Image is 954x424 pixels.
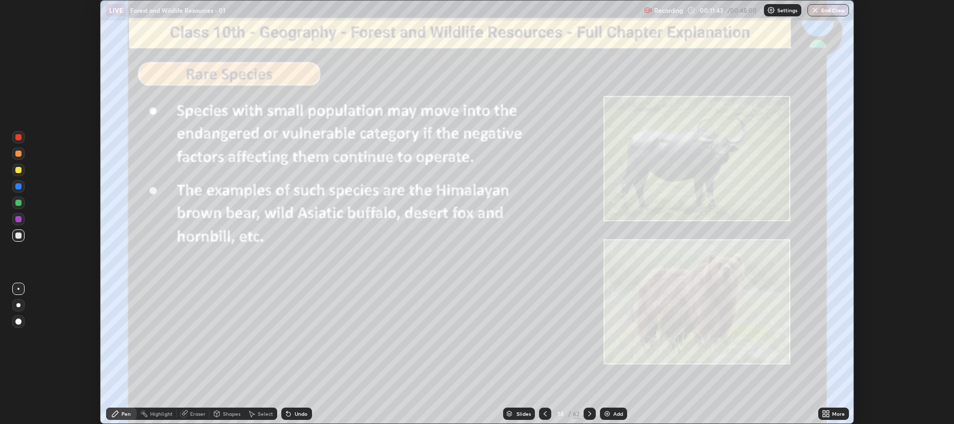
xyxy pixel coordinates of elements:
[555,411,566,417] div: 14
[573,409,579,418] div: 62
[603,410,611,418] img: add-slide-button
[811,6,819,14] img: end-class-cross
[295,411,307,416] div: Undo
[613,411,623,416] div: Add
[516,411,531,416] div: Slides
[190,411,205,416] div: Eraser
[109,6,123,14] p: LIVE
[767,6,775,14] img: class-settings-icons
[258,411,273,416] div: Select
[223,411,240,416] div: Shapes
[807,4,849,16] button: End Class
[777,8,797,13] p: Settings
[568,411,571,417] div: /
[130,6,225,14] p: Forest and Wildlife Resources - 01
[121,411,131,416] div: Pen
[644,6,652,14] img: recording.375f2c34.svg
[654,7,683,14] p: Recording
[832,411,845,416] div: More
[150,411,173,416] div: Highlight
